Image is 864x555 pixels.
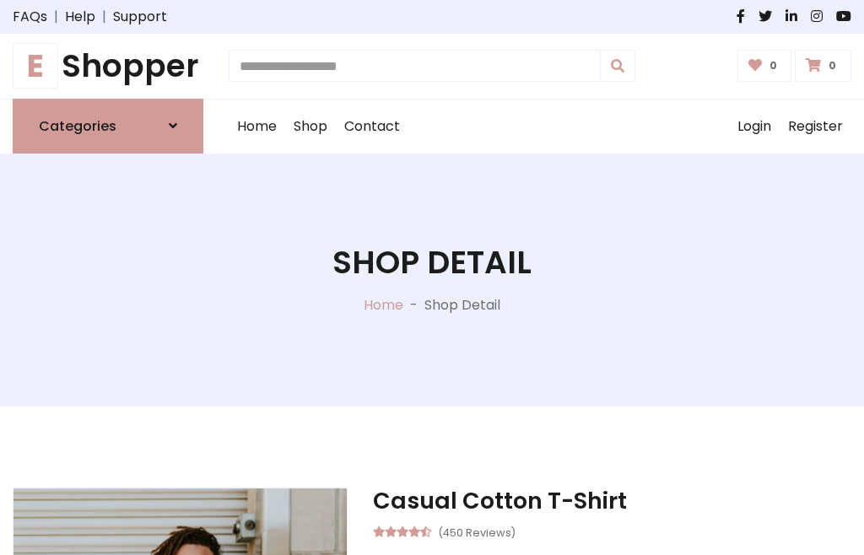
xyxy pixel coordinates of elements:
[332,244,532,282] h1: Shop Detail
[13,43,58,89] span: E
[13,47,203,85] h1: Shopper
[729,100,780,154] a: Login
[113,7,167,27] a: Support
[364,295,403,315] a: Home
[403,295,424,315] p: -
[13,99,203,154] a: Categories
[285,100,336,154] a: Shop
[795,50,851,82] a: 0
[373,488,851,515] h3: Casual Cotton T-Shirt
[438,521,516,542] small: (450 Reviews)
[39,118,116,134] h6: Categories
[13,7,47,27] a: FAQs
[424,295,500,315] p: Shop Detail
[737,50,792,82] a: 0
[47,7,65,27] span: |
[336,100,408,154] a: Contact
[824,58,840,73] span: 0
[229,100,285,154] a: Home
[95,7,113,27] span: |
[765,58,781,73] span: 0
[13,47,203,85] a: EShopper
[65,7,95,27] a: Help
[780,100,851,154] a: Register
